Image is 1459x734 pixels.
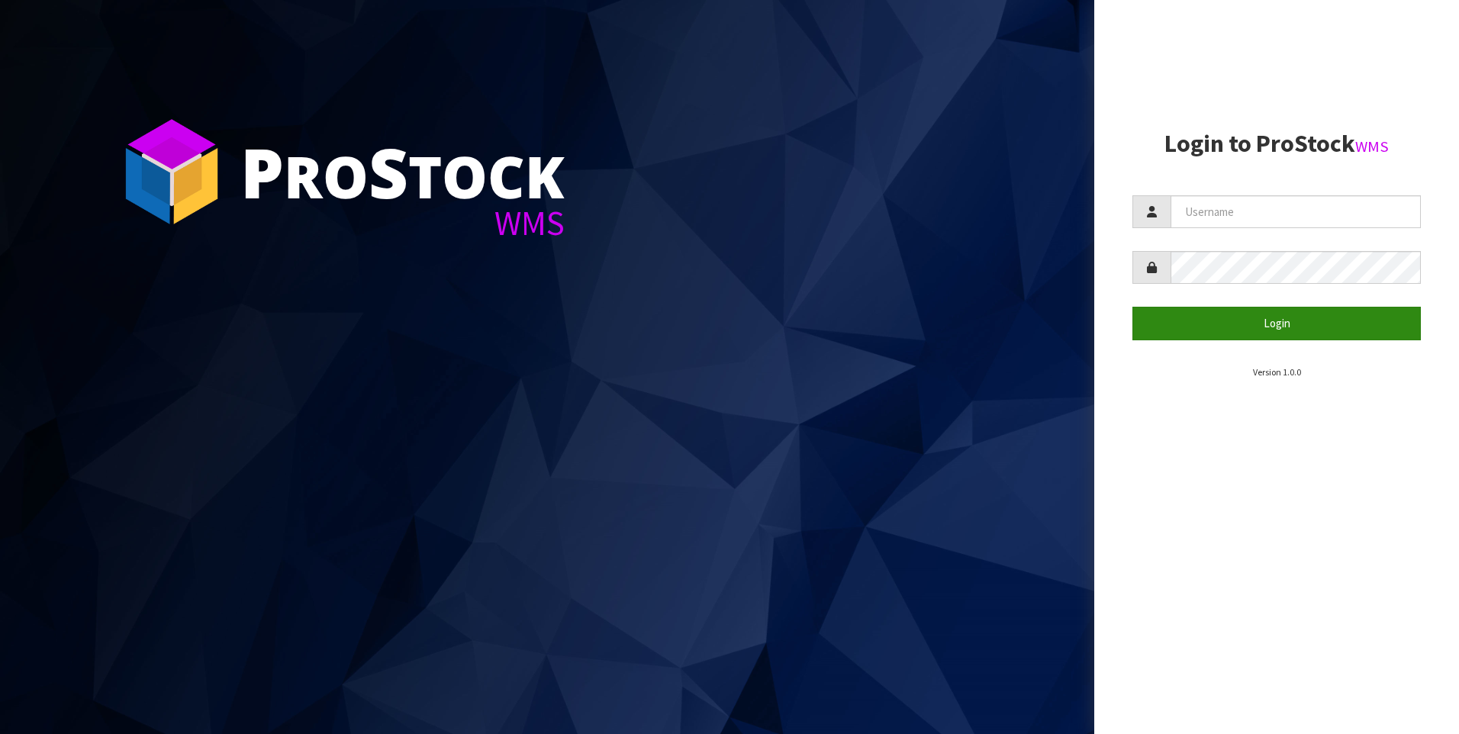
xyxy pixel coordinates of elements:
[1132,130,1421,157] h2: Login to ProStock
[240,125,284,218] span: P
[1355,137,1389,156] small: WMS
[240,206,565,240] div: WMS
[1171,195,1421,228] input: Username
[369,125,408,218] span: S
[1253,366,1301,378] small: Version 1.0.0
[1132,307,1421,340] button: Login
[240,137,565,206] div: ro tock
[114,114,229,229] img: ProStock Cube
